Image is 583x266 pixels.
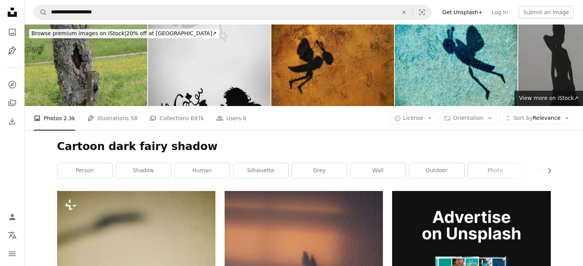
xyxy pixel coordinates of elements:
[5,77,20,92] a: Explore
[395,24,517,106] img: bee shadow stone background
[87,106,137,131] a: Illustrations 58
[519,6,574,18] button: Submit an image
[148,24,271,106] img: Cinderella and Pumpkin shadow puppets, Fairy Godmother shade, copy space
[34,5,432,20] form: Find visuals sitewide
[5,24,20,40] a: Photos
[149,106,204,131] a: Collections 697k
[5,95,20,111] a: Collections
[5,43,20,58] a: Illustrations
[351,163,406,178] a: wall
[5,209,20,225] a: Log in / Sign up
[514,91,583,106] a: View more on iStock↗
[5,246,20,261] button: Menu
[216,106,246,131] a: Users 0
[440,112,497,124] button: Orientation
[292,163,347,178] a: grey
[500,112,574,124] button: Sort byRelevance
[31,30,126,36] span: Browse premium images on iStock |
[413,5,431,20] button: Visual search
[175,163,230,178] a: human
[31,30,217,36] span: 20% off at [GEOGRAPHIC_DATA] ↗
[513,114,560,122] span: Relevance
[233,163,288,178] a: silhouette
[527,163,581,178] a: photography
[191,114,204,122] span: 697k
[513,115,532,121] span: Sort by
[243,114,246,122] span: 0
[271,24,394,106] img: bee shadow sharp wall background
[409,163,464,178] a: outdoor
[57,163,112,178] a: person
[25,24,223,43] a: Browse premium images on iStock|20% off at [GEOGRAPHIC_DATA]↗
[34,5,47,20] button: Search Unsplash
[487,6,512,18] a: Log in
[116,163,171,178] a: shadow
[25,24,147,106] img: The trunk of the old tree is covered with a smattering
[5,228,20,243] button: Language
[468,163,523,178] a: photo
[438,6,487,18] a: Get Unsplash+
[403,115,424,121] span: License
[57,140,551,153] h1: Cartoon dark fairy shadow
[5,114,20,129] a: Download History
[131,114,138,122] span: 58
[390,112,437,124] button: License
[453,115,483,121] span: Orientation
[519,95,578,101] span: View more on iStock ↗
[542,163,551,178] button: scroll list to the right
[396,5,412,20] button: Clear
